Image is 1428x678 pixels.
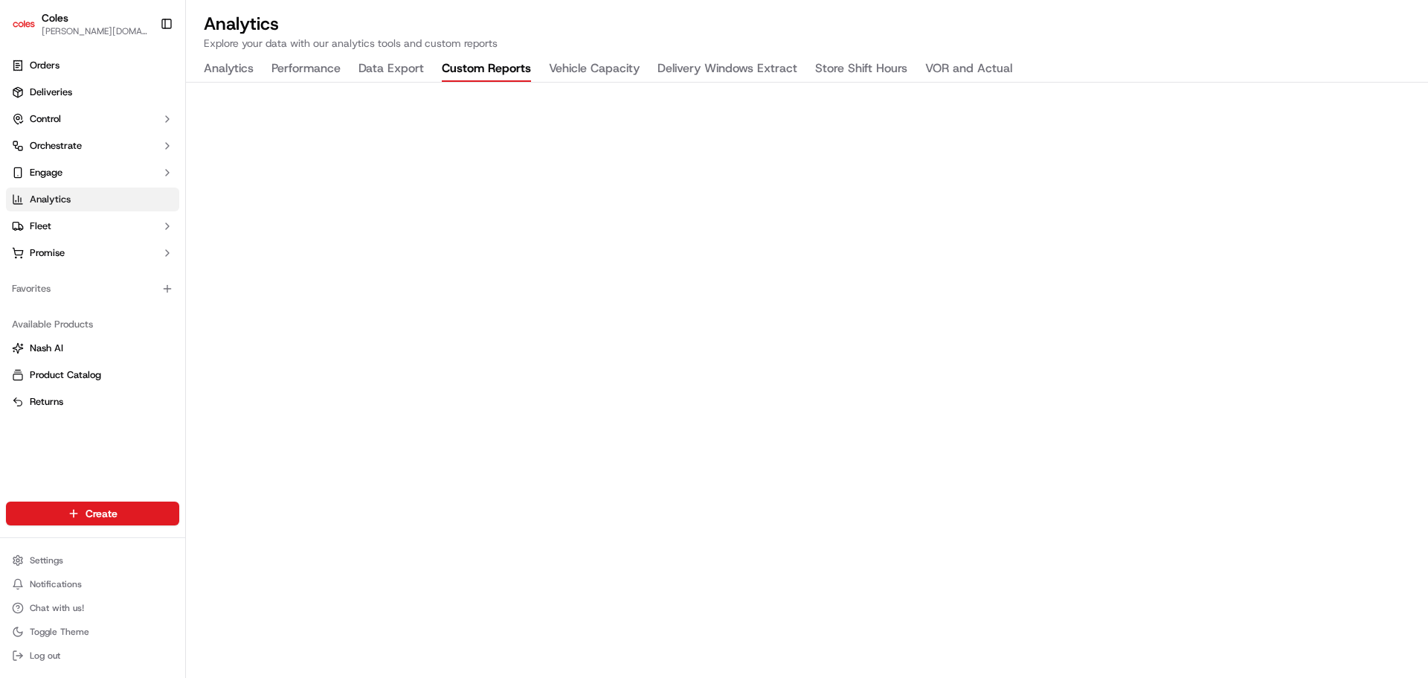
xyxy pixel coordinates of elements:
[253,147,271,164] button: Start new chat
[148,252,180,263] span: Pylon
[6,390,179,414] button: Returns
[30,368,101,382] span: Product Catalog
[204,36,1410,51] p: Explore your data with our analytics tools and custom reports
[6,645,179,666] button: Log out
[141,216,239,231] span: API Documentation
[30,86,72,99] span: Deliveries
[30,650,60,662] span: Log out
[6,134,179,158] button: Orchestrate
[6,363,179,387] button: Product Catalog
[6,313,179,336] div: Available Products
[549,57,640,82] button: Vehicle Capacity
[6,277,179,301] div: Favorites
[271,57,341,82] button: Performance
[815,57,907,82] button: Store Shift Hours
[6,6,154,42] button: ColesColes[PERSON_NAME][DOMAIN_NAME][EMAIL_ADDRESS][PERSON_NAME][DOMAIN_NAME]
[86,506,118,521] span: Create
[105,252,180,263] a: Powered byPylon
[6,336,179,360] button: Nash AI
[30,220,51,233] span: Fleet
[30,193,71,206] span: Analytics
[30,246,65,260] span: Promise
[30,342,63,355] span: Nash AI
[6,241,179,265] button: Promise
[30,59,59,72] span: Orders
[925,57,1012,82] button: VOR and Actual
[6,107,179,131] button: Control
[30,554,63,566] span: Settings
[6,214,179,238] button: Fleet
[30,578,82,590] span: Notifications
[30,216,114,231] span: Knowledge Base
[12,395,173,409] a: Returns
[6,574,179,595] button: Notifications
[30,139,82,153] span: Orchestrate
[657,57,797,82] button: Delivery Windows Extract
[120,210,245,237] a: 💻API Documentation
[12,368,173,382] a: Product Catalog
[42,25,148,37] button: [PERSON_NAME][DOMAIN_NAME][EMAIL_ADDRESS][PERSON_NAME][DOMAIN_NAME]
[358,57,424,82] button: Data Export
[204,57,254,82] button: Analytics
[6,621,179,642] button: Toggle Theme
[9,210,120,237] a: 📗Knowledge Base
[15,217,27,229] div: 📗
[30,166,62,179] span: Engage
[6,80,179,104] a: Deliveries
[6,550,179,571] button: Settings
[12,342,173,355] a: Nash AI
[30,602,84,614] span: Chat with us!
[30,112,61,126] span: Control
[30,395,63,409] span: Returns
[6,54,179,77] a: Orders
[126,217,138,229] div: 💻
[6,502,179,525] button: Create
[186,83,1428,678] iframe: Custom Reports
[6,161,179,185] button: Engage
[6,598,179,618] button: Chat with us!
[6,188,179,211] a: Analytics
[442,57,531,82] button: Custom Reports
[30,626,89,638] span: Toggle Theme
[204,12,1410,36] h2: Analytics
[12,12,36,36] img: Coles
[42,10,68,25] button: Coles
